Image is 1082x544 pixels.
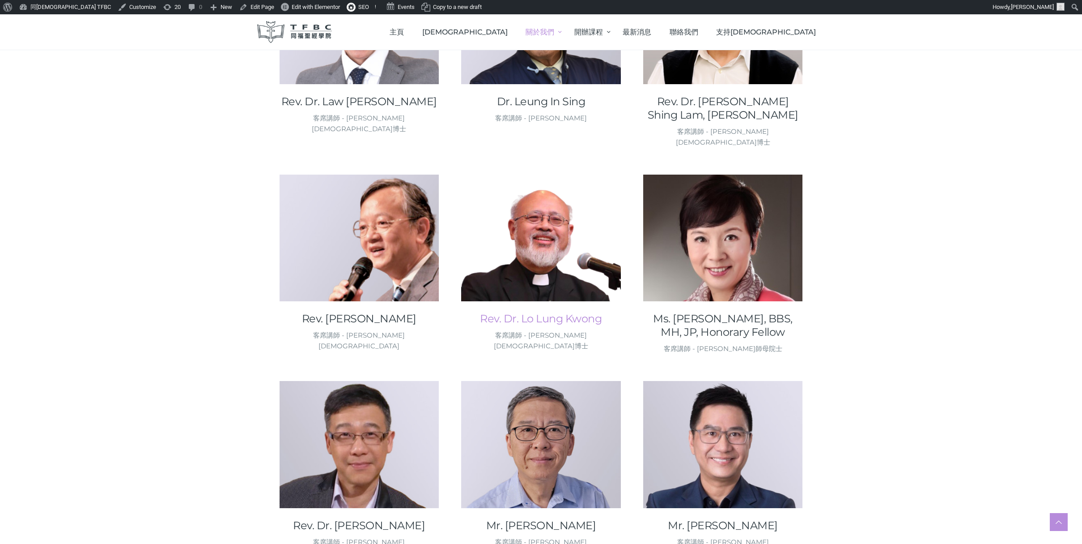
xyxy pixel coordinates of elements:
a: Mr. [PERSON_NAME] [643,519,803,532]
a: 開辦課程 [565,19,613,45]
span: 支持[DEMOGRAPHIC_DATA] [716,28,816,36]
a: 主頁 [381,19,413,45]
span: Edit with Elementor [292,4,340,10]
a: Rev. Dr. [PERSON_NAME] Shing Lam, [PERSON_NAME] [643,95,803,122]
span: 開辦課程 [574,28,603,36]
a: Scroll to top [1050,513,1068,531]
span: 主頁 [390,28,404,36]
a: Rev. Dr. Lo Lung Kwong [461,312,621,326]
span: 聯絡我們 [670,28,698,36]
img: Alex Cheung [1057,3,1065,11]
a: Mr. [PERSON_NAME] [461,519,621,532]
img: 同福聖經學院 TFBC [257,21,332,43]
div: 客席講師 - [PERSON_NAME][DEMOGRAPHIC_DATA]博士 [643,126,803,148]
a: Rev. Dr. Law [PERSON_NAME] [280,95,439,108]
span: [DEMOGRAPHIC_DATA] [422,28,508,36]
a: [DEMOGRAPHIC_DATA] [413,19,517,45]
div: 客席講師 - [PERSON_NAME][DEMOGRAPHIC_DATA] [280,330,439,351]
div: 客席講師 - [PERSON_NAME][DEMOGRAPHIC_DATA]博士 [280,113,439,134]
a: Dr. Leung In Sing [461,95,621,108]
a: 聯絡我們 [660,19,707,45]
a: 支持[DEMOGRAPHIC_DATA] [707,19,825,45]
span: 最新消息 [623,28,651,36]
a: 關於我們 [517,19,565,45]
span: SEO [358,4,369,10]
div: ! [371,3,379,11]
a: 最新消息 [614,19,661,45]
div: 客席講師 - [PERSON_NAME][DEMOGRAPHIC_DATA]博士 [461,330,621,351]
a: Rev. [PERSON_NAME] [280,312,439,326]
a: Rev. Dr. [PERSON_NAME] [280,519,439,532]
a: Ms. [PERSON_NAME], BBS, MH, JP, Honorary Fellow [643,312,803,339]
div: 客席講師 - [PERSON_NAME]師母院士 [643,343,803,354]
span: [PERSON_NAME] [1011,4,1054,10]
div: 客席講師 - [PERSON_NAME] [461,113,621,124]
span: 關於我們 [526,28,554,36]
